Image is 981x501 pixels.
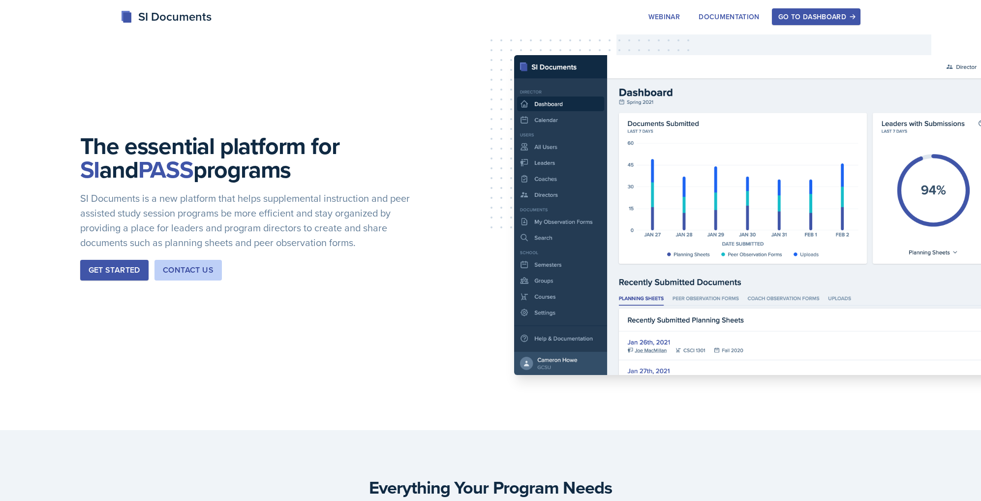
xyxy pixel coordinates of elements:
[772,8,860,25] button: Go to Dashboard
[692,8,766,25] button: Documentation
[80,260,149,281] button: Get Started
[89,264,140,276] div: Get Started
[128,477,853,497] h3: Everything Your Program Needs
[154,260,222,281] button: Contact Us
[642,8,686,25] button: Webinar
[163,264,214,276] div: Contact Us
[778,13,854,21] div: Go to Dashboard
[121,8,212,26] div: SI Documents
[648,13,680,21] div: Webinar
[699,13,760,21] div: Documentation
